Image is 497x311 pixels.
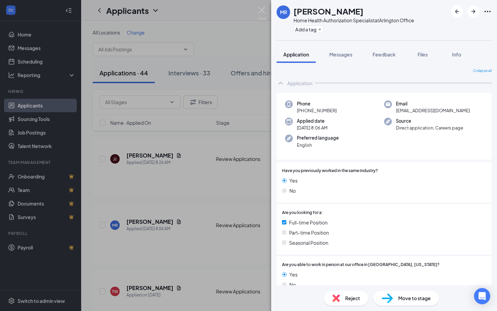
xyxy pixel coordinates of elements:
[467,5,479,18] button: ArrowRight
[474,288,490,304] div: Open Intercom Messenger
[396,100,470,107] span: Email
[452,51,461,57] span: Info
[283,51,309,57] span: Application
[451,5,463,18] button: ArrowLeftNew
[329,51,352,57] span: Messages
[287,80,312,87] div: Application
[345,294,360,302] span: Reject
[282,168,378,174] span: Have you previously worked in the same industry?
[398,294,431,302] span: Move to stage
[396,118,463,124] span: Source
[293,17,414,24] div: Home Health Authorization Specialist at Arlington Office
[277,79,285,87] svg: ChevronUp
[289,239,328,246] span: Seasonal Position
[289,177,298,184] span: Yes
[418,51,428,57] span: Files
[297,118,328,124] span: Applied date
[396,107,470,114] span: [EMAIL_ADDRESS][DOMAIN_NAME]
[280,9,287,16] div: MR
[373,51,396,57] span: Feedback
[297,142,339,148] span: English
[293,5,363,17] h1: [PERSON_NAME]
[483,7,492,16] svg: Ellipses
[282,262,440,268] span: Are you able to work in person at our office in [GEOGRAPHIC_DATA], [US_STATE]?
[453,7,461,16] svg: ArrowLeftNew
[297,107,337,114] span: [PHONE_NUMBER]
[297,135,339,141] span: Preferred language
[293,26,324,33] button: PlusAdd a tag
[297,100,337,107] span: Phone
[469,7,477,16] svg: ArrowRight
[289,281,296,288] span: No
[289,219,328,226] span: Full-time Position
[473,68,492,74] span: Collapse all
[289,271,298,278] span: Yes
[318,27,322,31] svg: Plus
[297,124,328,131] span: [DATE] 8:06 AM
[289,187,296,194] span: No
[282,210,323,216] span: Are you looking for a:
[396,124,463,131] span: Direct application, Careers page
[289,229,329,236] span: Part-time Position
